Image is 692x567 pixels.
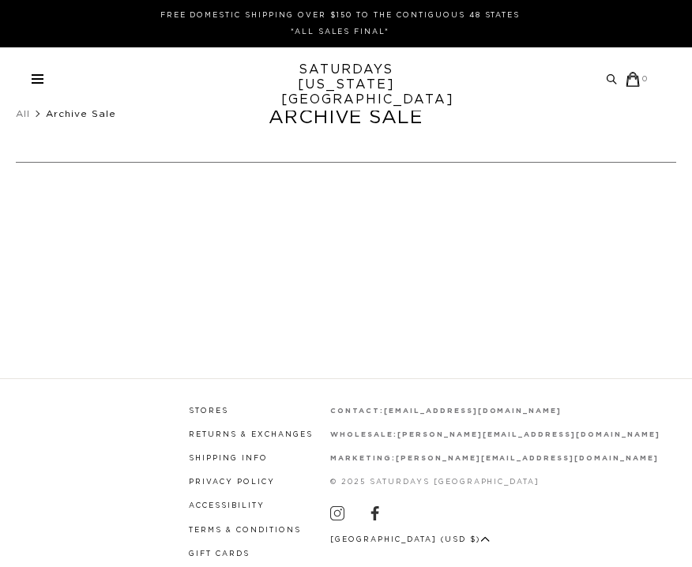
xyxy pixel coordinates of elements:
[16,109,30,118] a: All
[189,527,301,534] a: Terms & Conditions
[281,62,412,107] a: SATURDAYS[US_STATE][GEOGRAPHIC_DATA]
[38,9,642,21] p: FREE DOMESTIC SHIPPING OVER $150 TO THE CONTIGUOUS 48 STATES
[189,550,250,558] a: Gift Cards
[330,431,397,438] strong: wholesale:
[330,455,396,462] strong: marketing:
[330,476,660,488] p: © 2025 Saturdays [GEOGRAPHIC_DATA]
[396,455,659,462] a: [PERSON_NAME][EMAIL_ADDRESS][DOMAIN_NAME]
[189,455,268,462] a: Shipping Info
[38,26,642,38] p: *ALL SALES FINAL*
[189,479,275,486] a: Privacy Policy
[189,407,228,415] a: Stores
[330,407,384,415] strong: contact:
[189,431,313,438] a: Returns & Exchanges
[397,431,660,438] a: [PERSON_NAME][EMAIL_ADDRESS][DOMAIN_NAME]
[384,407,562,415] a: [EMAIL_ADDRESS][DOMAIN_NAME]
[642,76,649,83] small: 0
[626,72,649,87] a: 0
[330,534,490,546] button: [GEOGRAPHIC_DATA] (USD $)
[189,502,265,509] a: Accessibility
[46,109,116,118] span: Archive Sale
